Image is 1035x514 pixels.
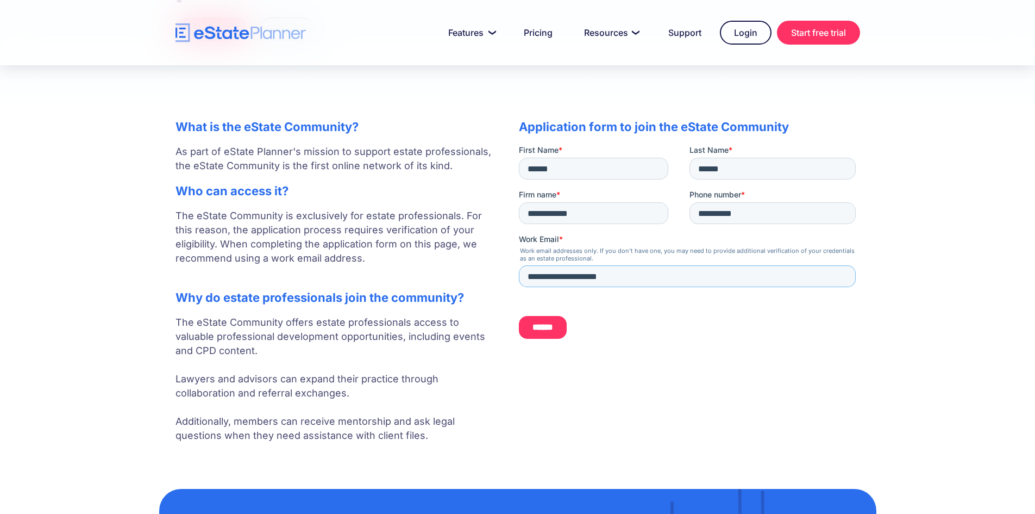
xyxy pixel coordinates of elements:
[519,145,860,348] iframe: Form 0
[175,209,497,280] p: The eState Community is exclusively for estate professionals. For this reason, the application pr...
[777,21,860,45] a: Start free trial
[571,22,650,44] a: Resources
[175,315,497,443] p: The eState Community offers estate professionals access to valuable professional development oppo...
[175,145,497,173] p: As part of eState Planner's mission to support estate professionals, the eState Community is the ...
[435,22,505,44] a: Features
[175,23,306,42] a: home
[175,290,497,305] h2: Why do estate professionals join the community?
[655,22,714,44] a: Support
[519,120,860,134] h2: Application form to join the eState Community
[175,120,497,134] h2: What is the eState Community?
[720,21,771,45] a: Login
[175,184,497,198] h2: Who can access it?
[511,22,566,44] a: Pricing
